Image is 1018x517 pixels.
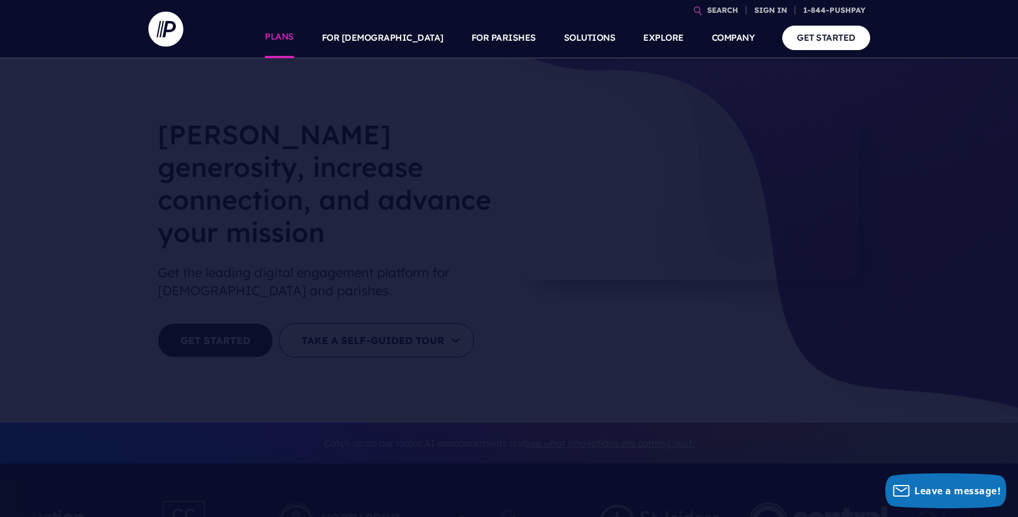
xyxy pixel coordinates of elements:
[885,473,1006,508] button: Leave a message!
[471,17,536,58] a: FOR PARISHES
[782,26,870,49] a: GET STARTED
[643,17,684,58] a: EXPLORE
[914,484,1001,497] span: Leave a message!
[322,17,444,58] a: FOR [DEMOGRAPHIC_DATA]
[265,17,294,58] a: PLANS
[712,17,755,58] a: COMPANY
[564,17,616,58] a: SOLUTIONS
